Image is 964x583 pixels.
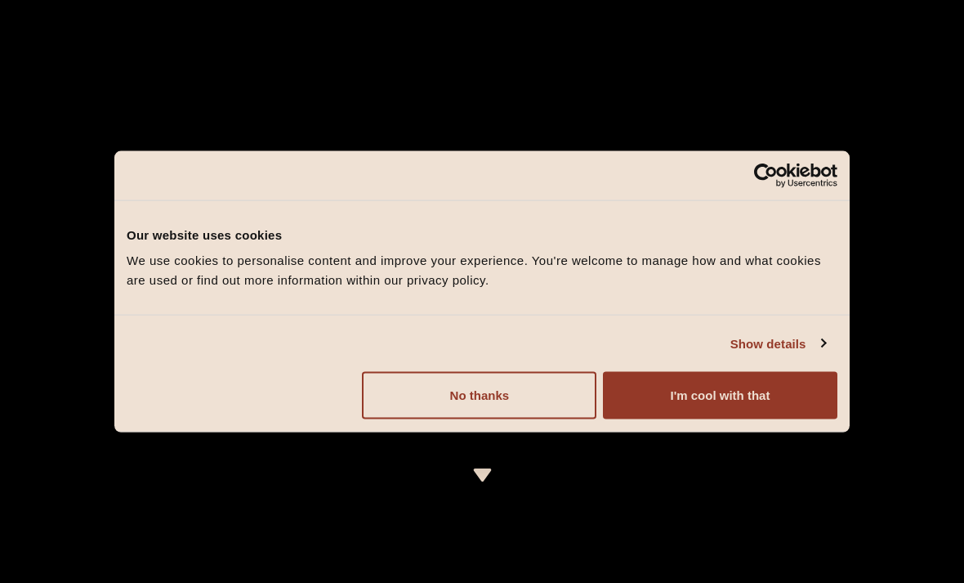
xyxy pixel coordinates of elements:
button: I'm cool with that [603,372,837,419]
a: Show details [730,334,825,353]
div: We use cookies to personalise content and improve your experience. You're welcome to manage how a... [127,251,837,290]
a: Usercentrics Cookiebot - opens in a new window [694,163,837,187]
div: Our website uses cookies [127,225,837,244]
img: icon-dropdown-cream.svg [472,469,493,482]
button: No thanks [362,372,596,419]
